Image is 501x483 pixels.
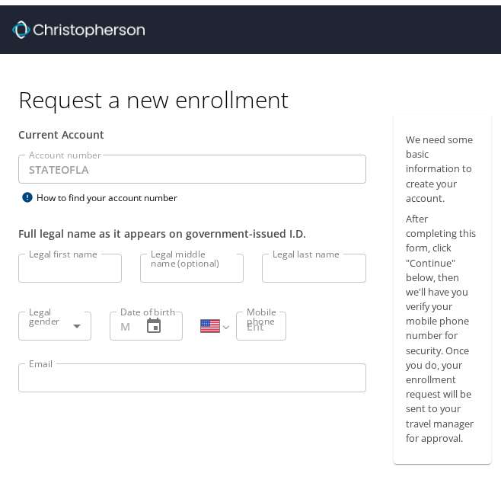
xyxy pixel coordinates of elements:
[236,306,274,335] input: Enter phone number
[18,306,91,335] div: ​
[18,121,366,137] div: Current Account
[12,15,145,34] img: cbt logo
[406,206,479,440] p: After completing this form, click "Continue" below, then we'll have you verify your mobile phone ...
[18,183,209,202] div: How to find your account number
[110,306,129,335] input: MM/DD/YYYY
[406,127,479,200] p: We need some basic information to create your account.
[18,220,366,236] div: Full legal name as it appears on government-issued I.D.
